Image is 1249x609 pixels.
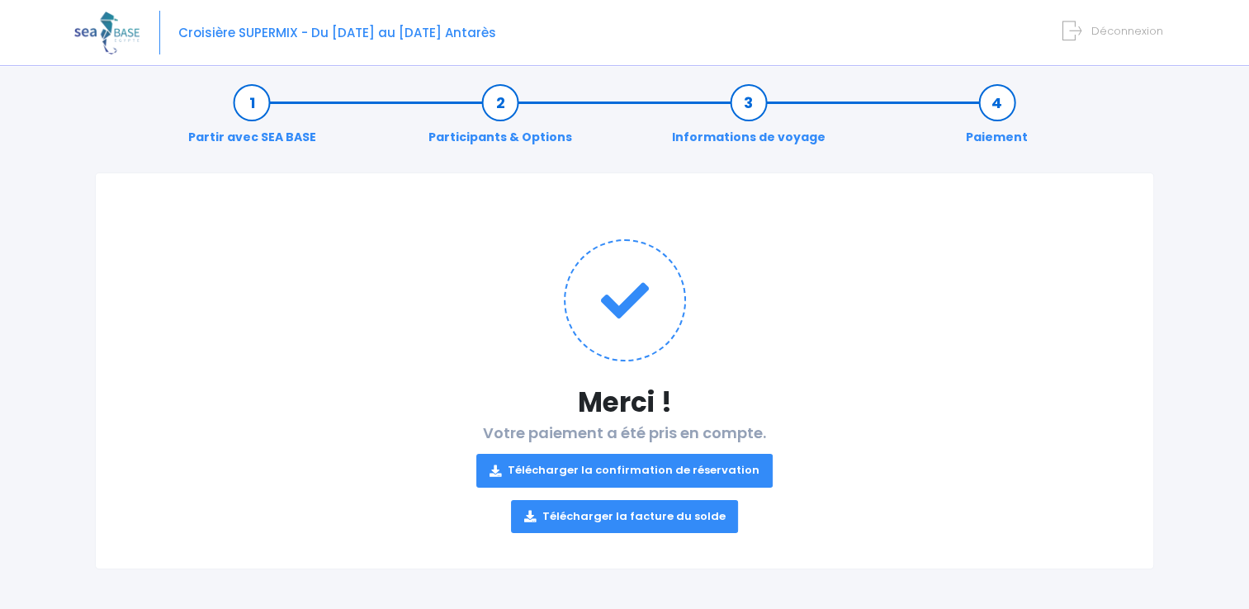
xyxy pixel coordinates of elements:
[664,94,834,146] a: Informations de voyage
[180,94,324,146] a: Partir avec SEA BASE
[1091,23,1163,39] span: Déconnexion
[420,94,580,146] a: Participants & Options
[476,454,773,487] a: Télécharger la confirmation de réservation
[129,424,1120,533] h2: Votre paiement a été pris en compte.
[178,24,496,41] span: Croisière SUPERMIX - Du [DATE] au [DATE] Antarès
[511,500,739,533] a: Télécharger la facture du solde
[958,94,1036,146] a: Paiement
[129,386,1120,418] h1: Merci !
